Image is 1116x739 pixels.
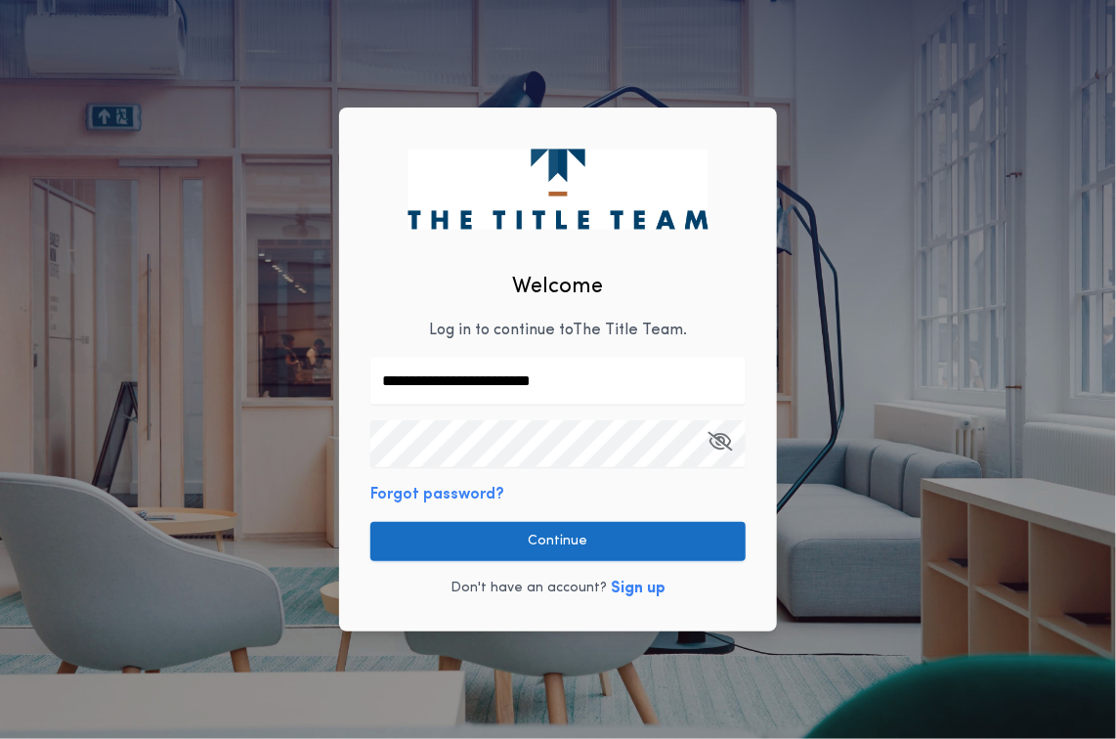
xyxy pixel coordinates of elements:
[611,577,665,600] button: Sign up
[451,579,607,598] p: Don't have an account?
[429,319,687,342] p: Log in to continue to The Title Team .
[408,149,708,229] img: logo
[370,483,504,506] button: Forgot password?
[513,271,604,303] h2: Welcome
[370,522,746,561] button: Continue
